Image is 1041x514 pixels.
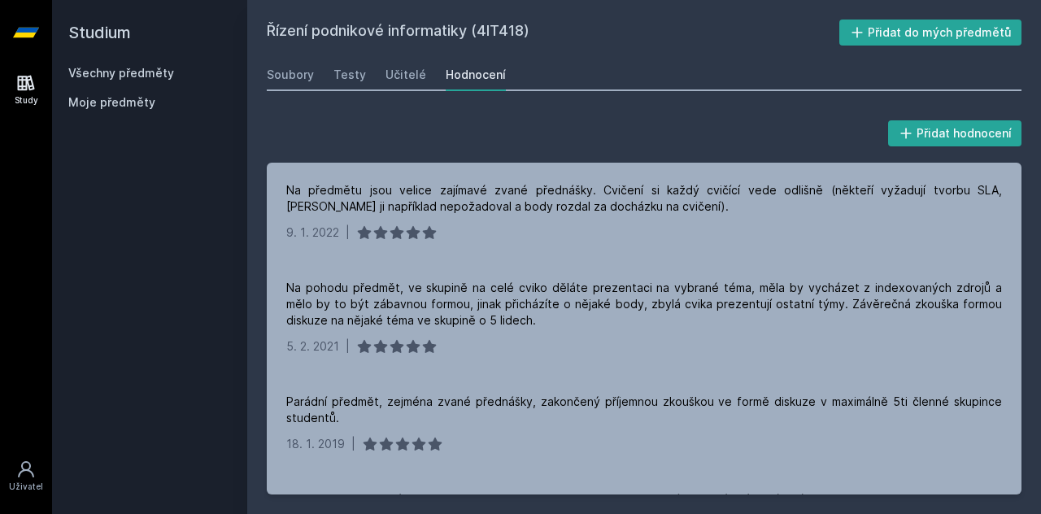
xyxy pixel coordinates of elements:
div: Na předmětu jsou velice zajímavé zvané přednášky. Cvičení si každý cvičící vede odlišně (někteří ... [286,182,1002,215]
a: Hodnocení [446,59,506,91]
div: Parádní předmět, zejména zvané přednášky, zakončený příjemnou zkouškou ve formě diskuze v maximál... [286,394,1002,426]
div: 9. 1. 2022 [286,224,339,241]
a: Všechny předměty [68,66,174,80]
div: Study [15,94,38,107]
div: Učitelé [385,67,426,83]
div: 5. 2. 2021 [286,338,339,355]
div: 18. 1. 2019 [286,436,345,452]
div: Soubory [267,67,314,83]
a: Study [3,65,49,115]
a: Soubory [267,59,314,91]
div: | [346,224,350,241]
div: | [346,338,350,355]
div: Uživatel [9,481,43,493]
button: Přidat hodnocení [888,120,1022,146]
div: Hodnocení [446,67,506,83]
a: Uživatel [3,451,49,501]
div: | [351,436,355,452]
a: Testy [333,59,366,91]
button: Přidat do mých předmětů [839,20,1022,46]
div: Na pohodu předmět, ve skupině na celé cviko děláte prezentaci na vybrané téma, měla by vycházet z... [286,280,1002,329]
span: Moje předměty [68,94,155,111]
div: Testy [333,67,366,83]
h2: Řízení podnikové informatiky (4IT418) [267,20,839,46]
a: Učitelé [385,59,426,91]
